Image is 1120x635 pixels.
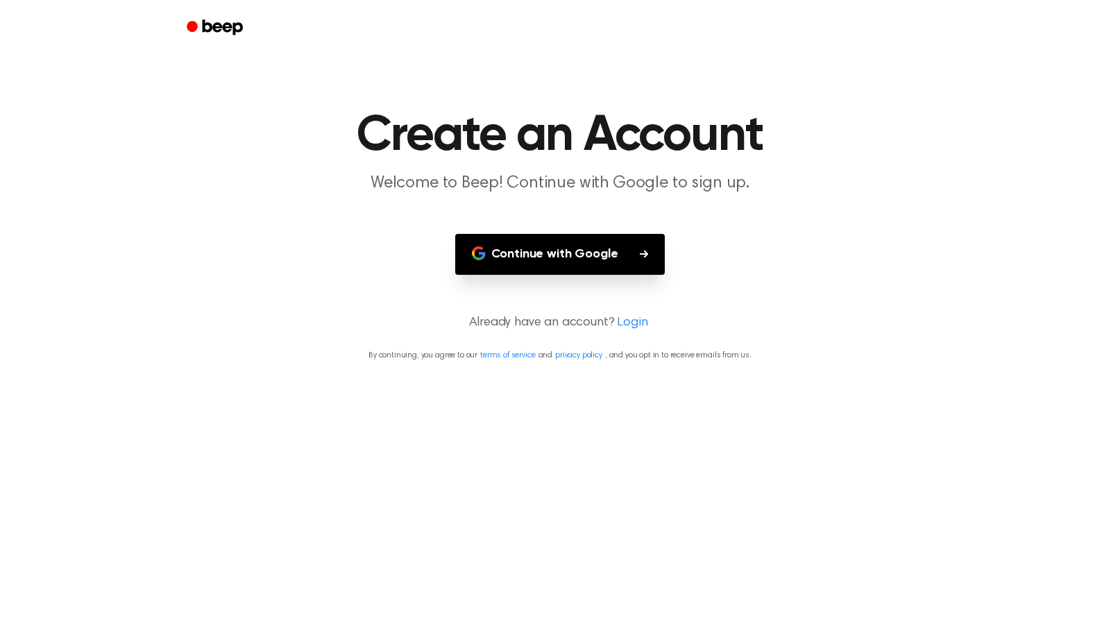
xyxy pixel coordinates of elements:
[205,111,915,161] h1: Create an Account
[617,314,647,332] a: Login
[17,349,1103,362] p: By continuing, you agree to our and , and you opt in to receive emails from us.
[480,351,535,359] a: terms of service
[177,15,255,42] a: Beep
[555,351,602,359] a: privacy policy
[294,172,826,195] p: Welcome to Beep! Continue with Google to sign up.
[455,234,665,275] button: Continue with Google
[17,314,1103,332] p: Already have an account?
